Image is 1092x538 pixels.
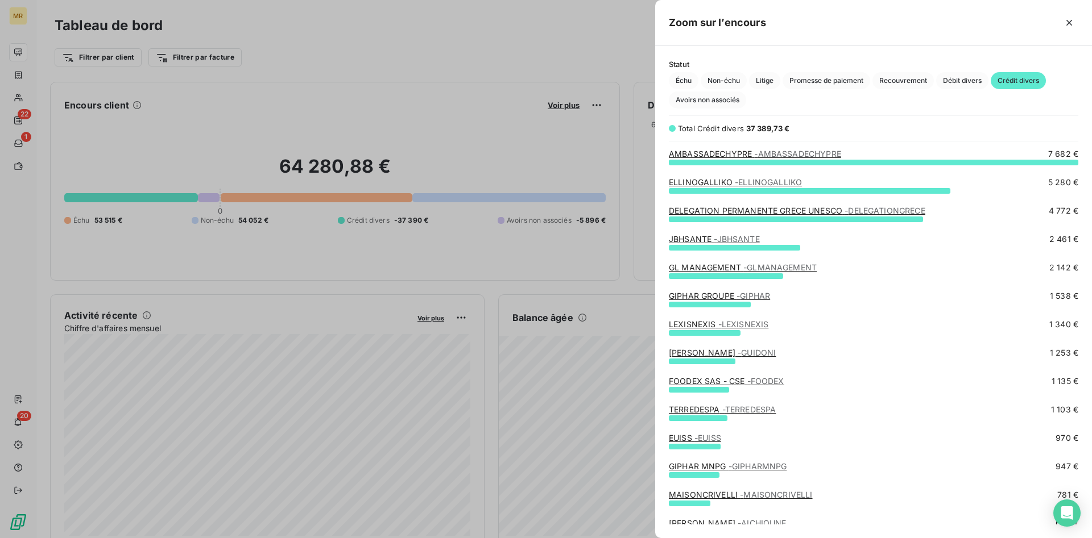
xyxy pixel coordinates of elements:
[1049,319,1078,330] span: 1 340 €
[669,518,787,528] a: [PERSON_NAME]
[735,177,802,187] span: - ELLINOGALLIKO
[1056,461,1078,472] span: 947 €
[729,461,787,471] span: - GIPHARMNPG
[669,91,746,109] button: Avoirs non associés
[754,149,841,159] span: - AMBASSADECHYPRE
[1050,290,1078,302] span: 1 538 €
[669,72,698,89] button: Échu
[1053,499,1081,527] div: Open Intercom Messenger
[1051,404,1078,415] span: 1 103 €
[1048,148,1078,160] span: 7 682 €
[701,72,747,89] button: Non-échu
[746,124,790,133] span: 37 389,73 €
[669,206,925,215] a: DELEGATION PERMANENTE GRECE UNESCO
[669,319,768,329] a: LEXISNEXIS
[669,348,776,357] a: [PERSON_NAME]
[669,262,817,272] a: GL MANAGEMENT
[1056,432,1078,444] span: 970 €
[669,15,766,31] h5: Zoom sur l’encours
[1048,177,1078,188] span: 5 280 €
[740,490,812,499] span: - MAISONCRIVELLI
[936,72,988,89] button: Débit divers
[722,404,776,414] span: - TERREDESPA
[737,291,770,301] span: - GIPHAR
[669,291,770,301] a: GIPHAR GROUPE
[1052,376,1078,387] span: 1 135 €
[669,376,784,386] a: FOODEX SAS - CSE
[991,72,1046,89] button: Crédit divers
[738,518,787,528] span: - AICHIOUNE
[669,177,802,187] a: ELLINOGALLIKO
[669,234,760,244] a: JBHSANTE
[714,234,759,244] span: - JBHSANTE
[783,72,870,89] button: Promesse de paiement
[1049,205,1078,216] span: 4 772 €
[694,433,721,443] span: - EUISS
[669,433,721,443] a: EUISS
[669,149,841,159] a: AMBASSADECHYPRE
[1049,262,1078,273] span: 2 142 €
[1057,489,1078,501] span: 781 €
[738,348,776,357] span: - GUIDONI
[743,262,817,272] span: - GLMANAGEMENT
[678,124,744,133] span: Total Crédit divers
[1049,233,1078,245] span: 2 461 €
[718,319,769,329] span: - LEXISNEXIS
[845,206,925,215] span: - DELEGATIONGRECE
[747,376,784,386] span: - FOODEX
[669,60,1078,69] span: Statut
[669,490,813,499] a: MAISONCRIVELLI
[1050,347,1078,358] span: 1 253 €
[655,148,1092,524] div: grid
[749,72,780,89] button: Litige
[872,72,934,89] button: Recouvrement
[669,461,787,471] a: GIPHAR MNPG
[669,404,776,414] a: TERREDESPA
